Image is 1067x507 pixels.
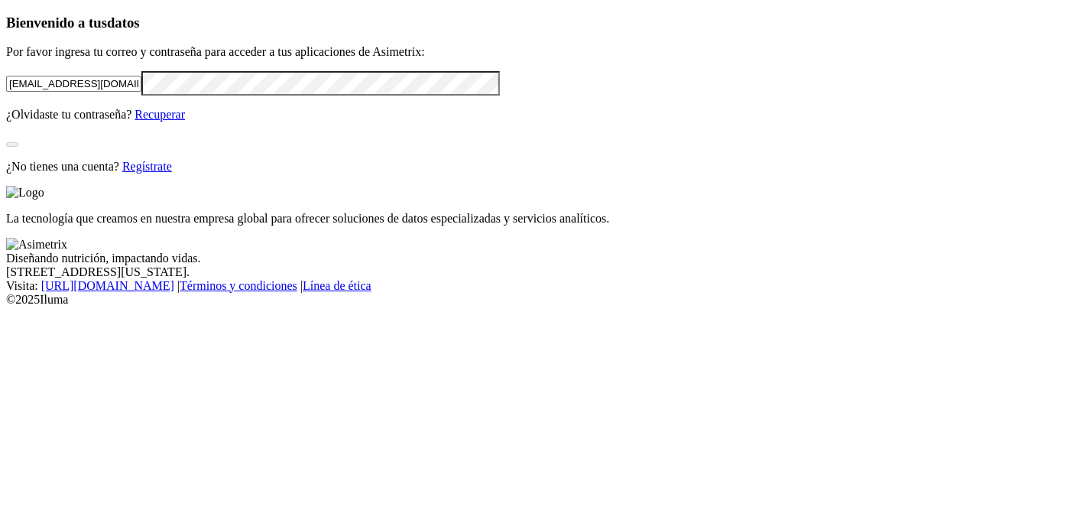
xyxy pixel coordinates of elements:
[6,76,141,92] input: Tu correo
[135,108,185,121] a: Recuperar
[6,212,1061,226] p: La tecnología que creamos en nuestra empresa global para ofrecer soluciones de datos especializad...
[6,279,1061,293] div: Visita : | |
[6,186,44,200] img: Logo
[122,160,172,173] a: Regístrate
[6,15,1061,31] h3: Bienvenido a tus
[6,265,1061,279] div: [STREET_ADDRESS][US_STATE].
[6,252,1061,265] div: Diseñando nutrición, impactando vidas.
[6,160,1061,174] p: ¿No tienes una cuenta?
[6,293,1061,307] div: © 2025 Iluma
[180,279,297,292] a: Términos y condiciones
[6,238,67,252] img: Asimetrix
[41,279,174,292] a: [URL][DOMAIN_NAME]
[303,279,371,292] a: Línea de ética
[107,15,140,31] span: datos
[6,108,1061,122] p: ¿Olvidaste tu contraseña?
[6,45,1061,59] p: Por favor ingresa tu correo y contraseña para acceder a tus aplicaciones de Asimetrix:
